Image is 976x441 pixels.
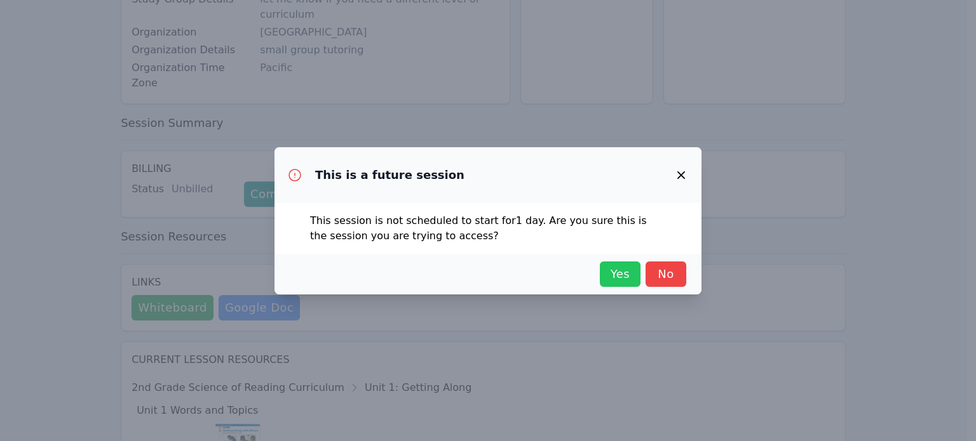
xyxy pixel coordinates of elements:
button: No [646,261,686,287]
p: This session is not scheduled to start for 1 day . Are you sure this is the session you are tryin... [310,213,666,244]
span: No [652,265,680,283]
h3: This is a future session [315,168,464,183]
span: Yes [606,265,634,283]
button: Yes [600,261,640,287]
